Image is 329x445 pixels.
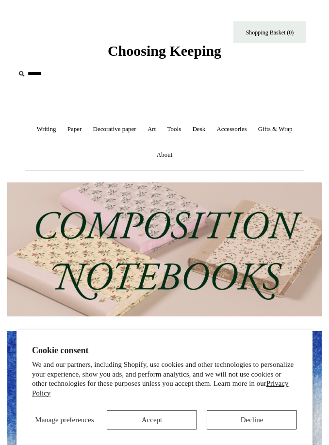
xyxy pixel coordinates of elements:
a: Paper [63,116,87,142]
span: Choosing Keeping [108,43,221,59]
a: Shopping Basket (0) [233,21,306,43]
a: Writing [32,116,61,142]
a: Decorative paper [88,116,141,142]
button: Decline [207,410,297,429]
a: Choosing Keeping [108,50,221,57]
span: Manage preferences [35,416,94,424]
img: 202302 Composition ledgers.jpg__PID:69722ee6-fa44-49dd-a067-31375e5d54ec [7,182,322,316]
a: Art [143,116,161,142]
a: Desk [187,116,210,142]
a: Gifts & Wrap [253,116,297,142]
a: Tools [163,116,186,142]
button: Accept [107,410,197,429]
p: We and our partners, including Shopify, use cookies and other technologies to personalize your ex... [32,360,297,398]
h2: Cookie consent [32,346,297,356]
a: Privacy Policy [32,379,289,397]
a: About [152,142,178,168]
a: Accessories [212,116,251,142]
button: Manage preferences [32,410,97,429]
